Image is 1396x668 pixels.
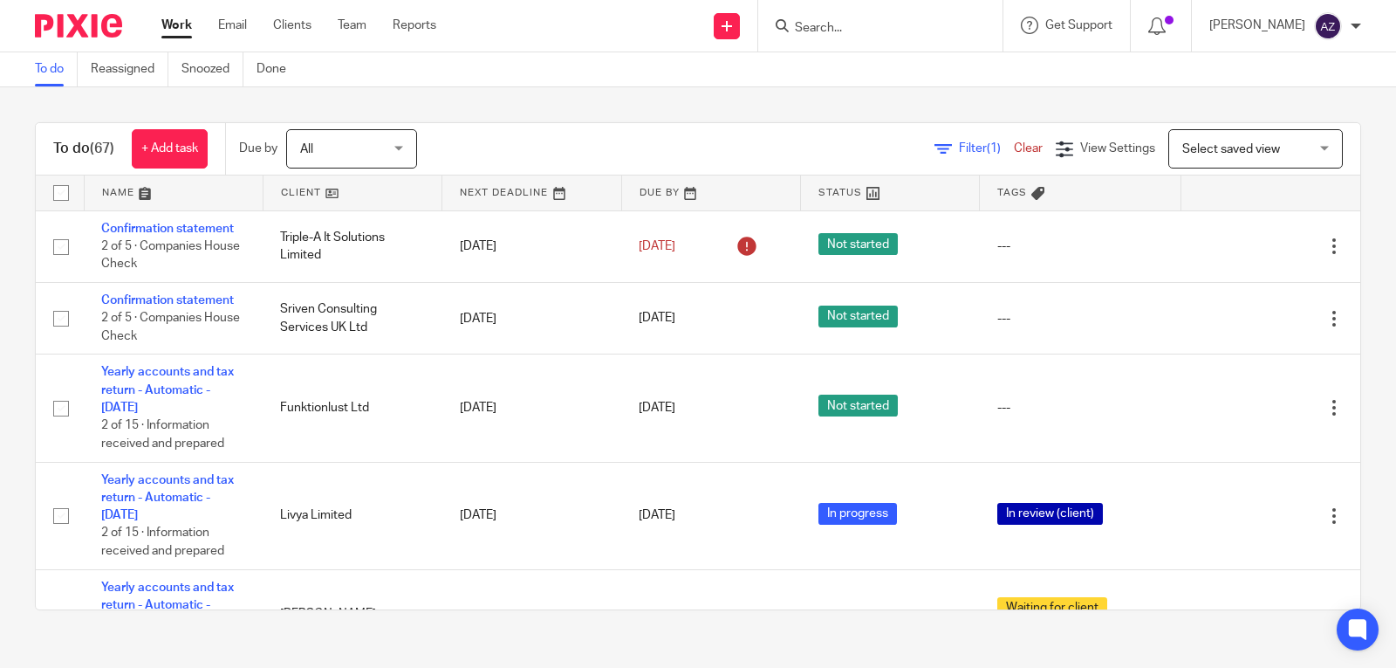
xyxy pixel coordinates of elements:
[101,366,234,414] a: Yearly accounts and tax return - Automatic - [DATE]
[263,282,441,354] td: Sriven Consulting Services UK Ltd
[639,402,675,414] span: [DATE]
[101,294,234,306] a: Confirmation statement
[101,474,234,522] a: Yearly accounts and tax return - Automatic - [DATE]
[639,240,675,252] span: [DATE]
[818,395,898,417] span: Not started
[818,306,898,327] span: Not started
[818,233,898,255] span: Not started
[101,223,234,235] a: Confirmation statement
[1209,17,1305,34] p: [PERSON_NAME]
[132,129,208,169] a: + Add task
[101,527,224,558] span: 2 of 15 · Information received and prepared
[639,510,675,522] span: [DATE]
[442,355,621,462] td: [DATE]
[997,503,1103,525] span: In review (client)
[639,313,675,325] span: [DATE]
[442,282,621,354] td: [DATE]
[1182,143,1280,155] span: Select saved view
[218,17,247,34] a: Email
[338,17,366,34] a: Team
[239,140,277,157] p: Due by
[35,14,122,38] img: Pixie
[101,582,234,630] a: Yearly accounts and tax return - Automatic - [DATE]
[442,210,621,282] td: [DATE]
[997,597,1107,619] span: Waiting for client
[161,17,192,34] a: Work
[181,52,243,86] a: Snoozed
[959,142,1014,155] span: Filter
[1080,142,1155,155] span: View Settings
[818,503,897,525] span: In progress
[1014,142,1043,155] a: Clear
[101,313,240,343] span: 2 of 5 · Companies House Check
[263,355,441,462] td: Funktionlust Ltd
[91,52,168,86] a: Reassigned
[1045,19,1112,31] span: Get Support
[53,140,114,158] h1: To do
[263,462,441,569] td: Livya Limited
[35,52,78,86] a: To do
[101,240,240,271] span: 2 of 5 · Companies House Check
[273,17,311,34] a: Clients
[793,21,950,37] input: Search
[1314,12,1342,40] img: svg%3E
[997,188,1027,197] span: Tags
[393,17,436,34] a: Reports
[997,238,1164,255] div: ---
[263,210,441,282] td: Triple-A It Solutions Limited
[997,399,1164,417] div: ---
[987,142,1001,155] span: (1)
[442,462,621,569] td: [DATE]
[300,143,313,155] span: All
[101,420,224,451] span: 2 of 15 · Information received and prepared
[997,310,1164,327] div: ---
[90,141,114,155] span: (67)
[257,52,299,86] a: Done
